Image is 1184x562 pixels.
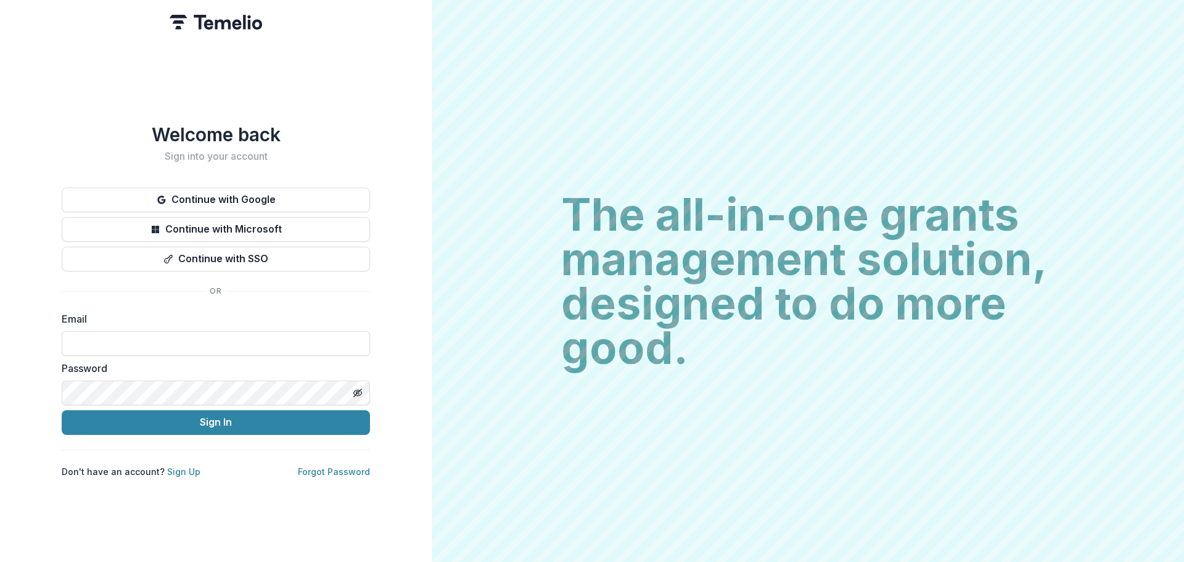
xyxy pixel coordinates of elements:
button: Toggle password visibility [348,383,368,403]
img: Temelio [170,15,262,30]
h2: Sign into your account [62,151,370,162]
p: Don't have an account? [62,465,200,478]
label: Password [62,361,363,376]
a: Sign Up [167,466,200,477]
label: Email [62,312,363,326]
button: Continue with Microsoft [62,217,370,242]
a: Forgot Password [298,466,370,477]
button: Continue with SSO [62,247,370,271]
h1: Welcome back [62,123,370,146]
button: Sign In [62,410,370,435]
button: Continue with Google [62,188,370,212]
